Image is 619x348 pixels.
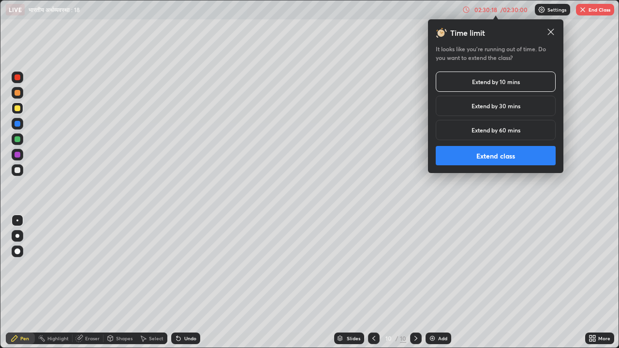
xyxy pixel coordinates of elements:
[472,7,499,13] div: 02:30:18
[20,336,29,341] div: Pen
[85,336,100,341] div: Eraser
[436,44,556,62] h5: It looks like you’re running out of time. Do you want to extend the class?
[383,335,393,341] div: 10
[438,336,447,341] div: Add
[9,6,22,14] p: LIVE
[149,336,163,341] div: Select
[576,4,614,15] button: End Class
[47,336,69,341] div: Highlight
[428,334,436,342] img: add-slide-button
[400,334,406,343] div: 10
[436,146,556,165] button: Extend class
[347,336,360,341] div: Slides
[472,126,520,134] h5: Extend by 60 mins
[579,6,587,14] img: end-class-cross
[547,7,566,12] p: Settings
[116,336,133,341] div: Shapes
[538,6,545,14] img: class-settings-icons
[598,336,610,341] div: More
[450,27,485,39] h3: Time limit
[184,336,196,341] div: Undo
[472,77,520,86] h5: Extend by 10 mins
[499,7,529,13] div: / 02:30:00
[29,6,80,14] p: भारतीय अर्थव्यवस्था : 18
[395,335,398,341] div: /
[472,101,520,110] h5: Extend by 30 mins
